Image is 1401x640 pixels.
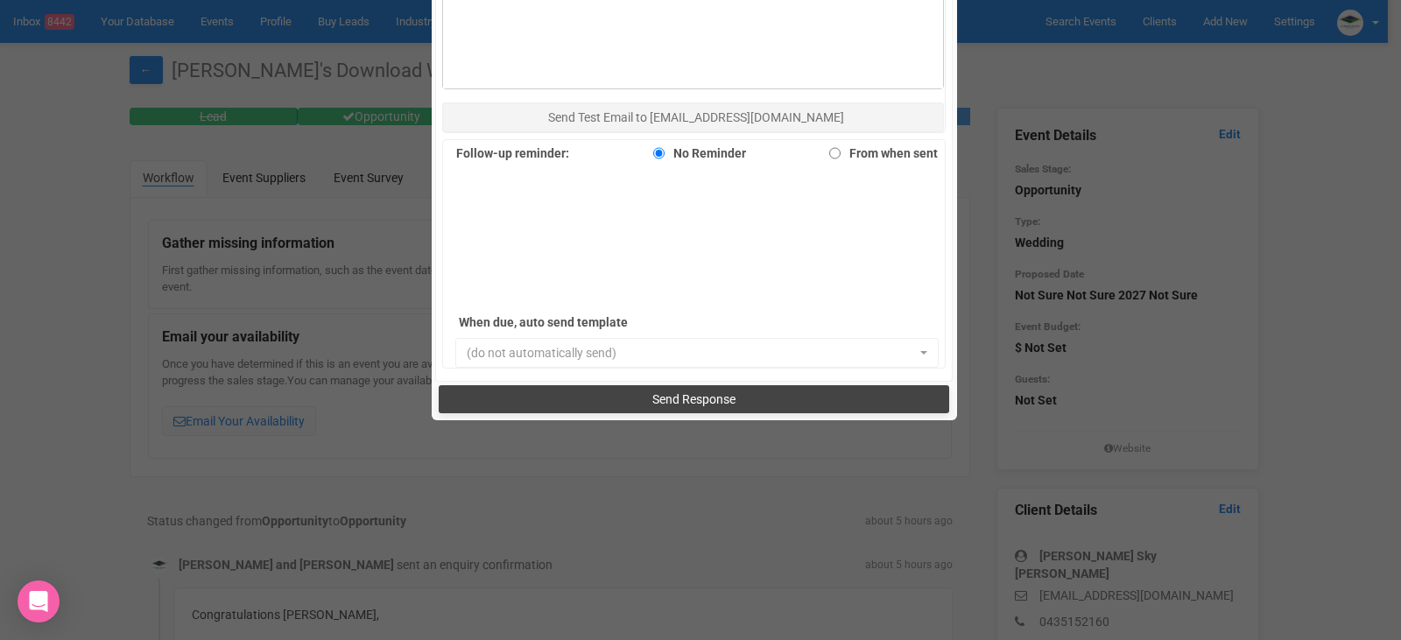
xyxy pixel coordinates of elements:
span: (do not automatically send) [467,344,917,362]
label: From when sent [820,141,938,165]
label: Follow-up reminder: [456,141,569,165]
span: Send Test Email to [EMAIL_ADDRESS][DOMAIN_NAME] [548,110,844,124]
span: Send Response [652,392,736,406]
div: Open Intercom Messenger [18,580,60,622]
label: When due, auto send template [459,310,704,334]
label: No Reminder [644,141,746,165]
